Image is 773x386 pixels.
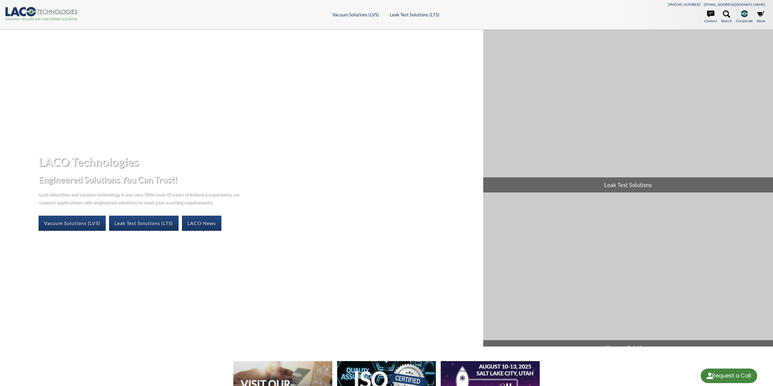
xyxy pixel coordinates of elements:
a: Store [757,10,765,24]
div: Request a Call [712,369,751,383]
a: Vacuum Solutions (LVS) [39,216,106,231]
img: round button [705,371,715,381]
span: Vacuum Solutions [483,340,773,355]
div: Request a Call [701,369,757,383]
a: Vacuum Solutions (LVS) [332,12,379,17]
a: Leak Test Solutions (LTS) [390,12,440,17]
h1: LACO Technologies [39,154,478,169]
p: Leak detection and vacuum technology is our core. With over 45 years of industry experience, we c... [39,190,242,206]
a: LACO News [182,216,221,231]
span: Leak Test Solutions [483,177,773,193]
a: Leak Test Solutions (LTS) [109,216,179,231]
a: Leak Test Solutions [483,30,773,193]
span: Corporate [736,18,753,24]
h2: Engineered Solutions You Can Trust! [39,174,478,185]
a: [EMAIL_ADDRESS][DOMAIN_NAME] [704,2,765,7]
a: Vacuum Solutions [483,193,773,356]
a: [PHONE_NUMBER] [668,2,700,7]
a: Contact [704,10,717,24]
a: Search [721,10,732,24]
